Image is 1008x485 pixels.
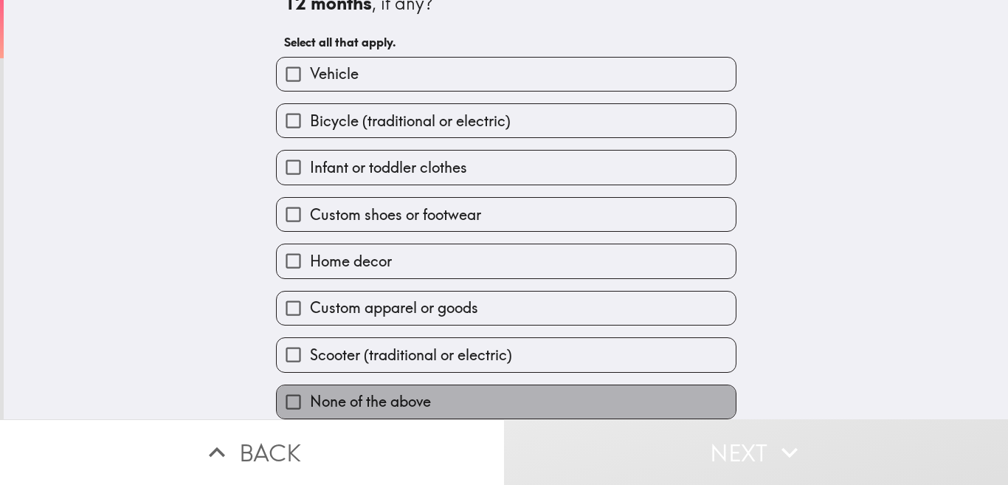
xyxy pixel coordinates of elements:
[310,345,512,365] span: Scooter (traditional or electric)
[310,297,478,318] span: Custom apparel or goods
[310,251,392,272] span: Home decor
[277,104,736,137] button: Bicycle (traditional or electric)
[277,292,736,325] button: Custom apparel or goods
[277,385,736,419] button: None of the above
[277,58,736,91] button: Vehicle
[310,157,467,178] span: Infant or toddler clothes
[277,338,736,371] button: Scooter (traditional or electric)
[310,111,511,131] span: Bicycle (traditional or electric)
[277,244,736,278] button: Home decor
[504,419,1008,485] button: Next
[310,204,481,225] span: Custom shoes or footwear
[277,151,736,184] button: Infant or toddler clothes
[284,34,728,50] h6: Select all that apply.
[310,63,359,84] span: Vehicle
[277,198,736,231] button: Custom shoes or footwear
[310,391,431,412] span: None of the above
